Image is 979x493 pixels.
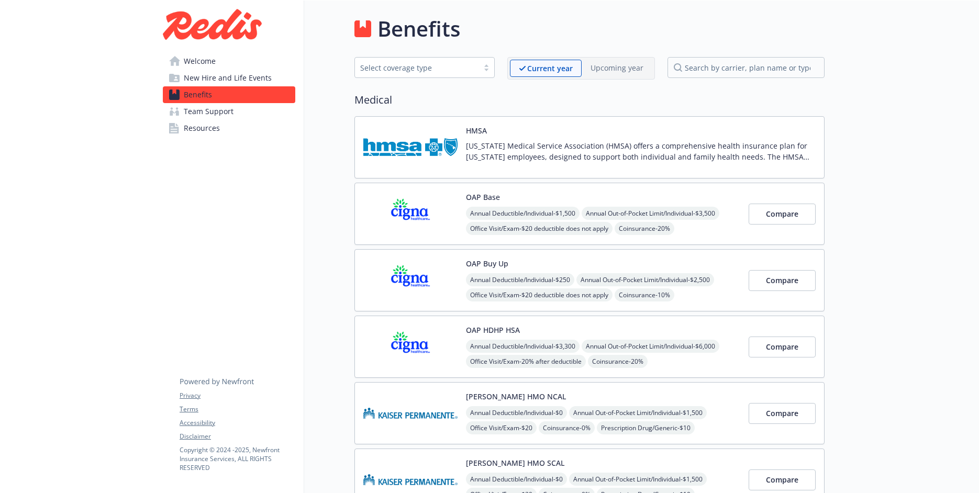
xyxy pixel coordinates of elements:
a: Accessibility [180,418,295,428]
p: Copyright © 2024 - 2025 , Newfront Insurance Services, ALL RIGHTS RESERVED [180,445,295,472]
span: Office Visit/Exam - $20 deductible does not apply [466,222,613,235]
span: Compare [766,408,798,418]
span: New Hire and Life Events [184,70,272,86]
span: Compare [766,342,798,352]
span: Compare [766,475,798,485]
span: Office Visit/Exam - 20% after deductible [466,355,586,368]
p: Upcoming year [591,62,643,73]
span: Compare [766,275,798,285]
span: Annual Deductible/Individual - $0 [466,473,567,486]
a: Resources [163,120,295,137]
button: OAP Base [466,192,500,203]
span: Annual Out-of-Pocket Limit/Individual - $2,500 [576,273,714,286]
span: Coinsurance - 10% [615,288,674,301]
span: Welcome [184,53,216,70]
button: Compare [749,403,816,424]
img: CIGNA carrier logo [363,324,458,369]
a: Terms [180,405,295,414]
span: Resources [184,120,220,137]
a: Team Support [163,103,295,120]
span: Annual Deductible/Individual - $250 [466,273,574,286]
span: Coinsurance - 0% [539,421,595,434]
span: Prescription Drug/Generic - $10 [597,421,695,434]
button: OAP HDHP HSA [466,324,520,335]
button: HMSA [466,125,487,136]
span: Coinsurance - 20% [615,222,674,235]
button: OAP Buy Up [466,258,508,269]
span: Upcoming year [582,60,652,77]
button: Compare [749,337,816,357]
h2: Medical [354,92,825,108]
a: Disclaimer [180,432,295,441]
span: Team Support [184,103,233,120]
span: Annual Deductible/Individual - $1,500 [466,207,580,220]
img: Kaiser Permanente Insurance Company carrier logo [363,391,458,435]
input: search by carrier, plan name or type [667,57,825,78]
span: Annual Out-of-Pocket Limit/Individual - $1,500 [569,406,707,419]
span: Office Visit/Exam - $20 deductible does not apply [466,288,613,301]
span: Annual Out-of-Pocket Limit/Individual - $3,500 [582,207,719,220]
img: CIGNA carrier logo [363,258,458,302]
span: Annual Out-of-Pocket Limit/Individual - $1,500 [569,473,707,486]
img: CIGNA carrier logo [363,192,458,236]
a: Privacy [180,391,295,400]
span: Annual Deductible/Individual - $3,300 [466,340,580,353]
a: New Hire and Life Events [163,70,295,86]
button: Compare [749,204,816,225]
a: Benefits [163,86,295,103]
button: [PERSON_NAME] HMO NCAL [466,391,566,402]
span: Annual Out-of-Pocket Limit/Individual - $6,000 [582,340,719,353]
h1: Benefits [377,13,460,44]
button: Compare [749,270,816,291]
a: Welcome [163,53,295,70]
span: Annual Deductible/Individual - $0 [466,406,567,419]
div: Select coverage type [360,62,473,73]
span: Compare [766,209,798,219]
button: Compare [749,469,816,490]
span: Benefits [184,86,212,103]
p: [US_STATE] Medical Service Association (HMSA) offers a comprehensive health insurance plan for [U... [466,140,816,162]
span: Coinsurance - 20% [588,355,648,368]
p: Current year [527,63,573,74]
span: Office Visit/Exam - $20 [466,421,537,434]
button: [PERSON_NAME] HMO SCAL [466,457,564,468]
img: Hawaii Medical Service Association carrier logo [363,125,458,170]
